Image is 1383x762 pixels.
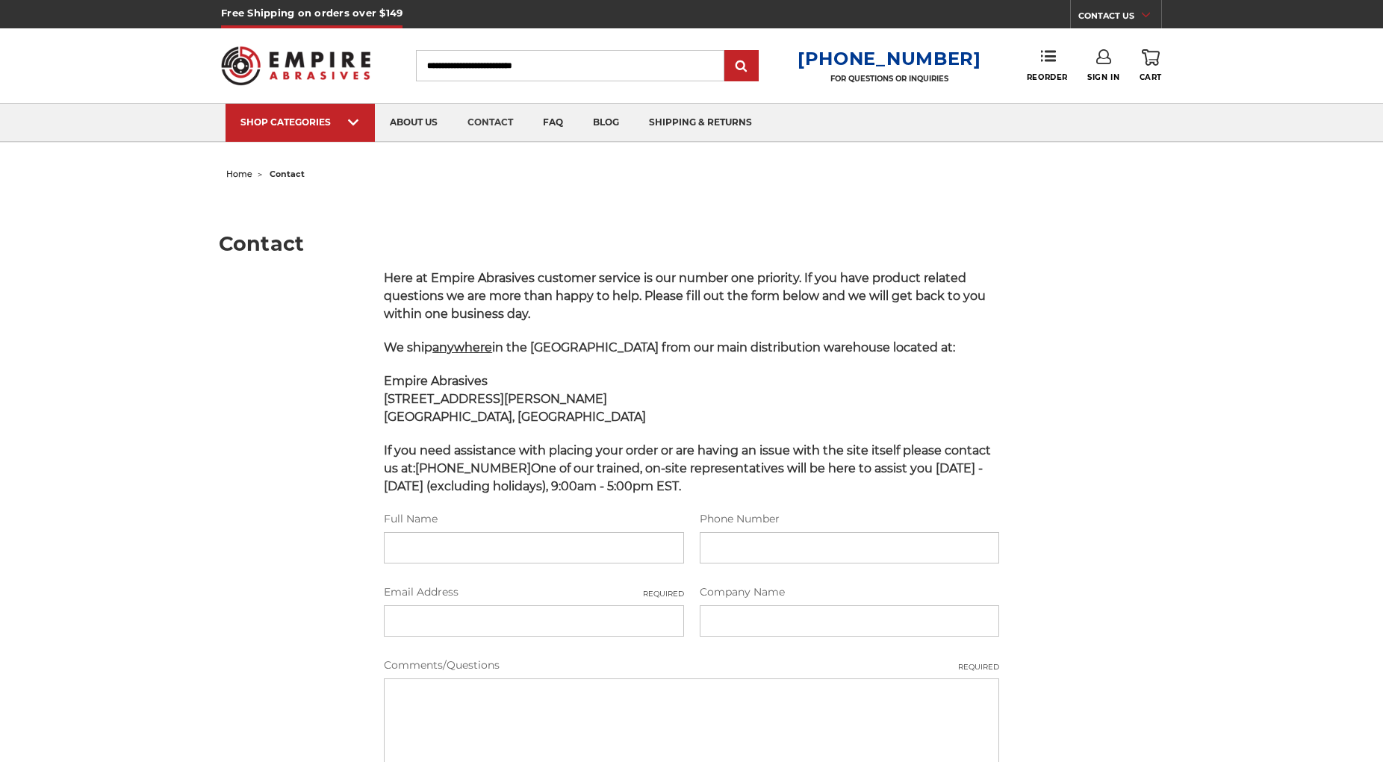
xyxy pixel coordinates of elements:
[528,104,578,142] a: faq
[1140,49,1162,82] a: Cart
[221,37,370,95] img: Empire Abrasives
[643,588,684,599] small: Required
[415,461,531,475] strong: [PHONE_NUMBER]
[375,104,453,142] a: about us
[219,234,1165,254] h1: Contact
[1027,49,1068,81] a: Reorder
[226,169,252,179] a: home
[634,104,767,142] a: shipping & returns
[384,340,955,355] span: We ship in the [GEOGRAPHIC_DATA] from our main distribution warehouse located at:
[384,392,646,424] strong: [STREET_ADDRESS][PERSON_NAME] [GEOGRAPHIC_DATA], [GEOGRAPHIC_DATA]
[453,104,528,142] a: contact
[384,511,683,527] label: Full Name
[798,48,981,69] a: [PHONE_NUMBER]
[384,374,488,388] span: Empire Abrasives
[1078,7,1161,28] a: CONTACT US
[798,74,981,84] p: FOR QUESTIONS OR INQUIRIES
[432,340,492,355] span: anywhere
[240,116,360,128] div: SHOP CATEGORIES
[384,584,683,600] label: Email Address
[1140,72,1162,82] span: Cart
[1027,72,1068,82] span: Reorder
[384,443,991,493] span: If you need assistance with placing your order or are having an issue with the site itself please...
[578,104,634,142] a: blog
[700,511,999,527] label: Phone Number
[270,169,305,179] span: contact
[1087,72,1119,82] span: Sign In
[384,658,999,673] label: Comments/Questions
[700,584,999,600] label: Company Name
[384,271,986,321] span: Here at Empire Abrasives customer service is our number one priority. If you have product related...
[958,661,999,672] small: Required
[727,51,756,81] input: Submit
